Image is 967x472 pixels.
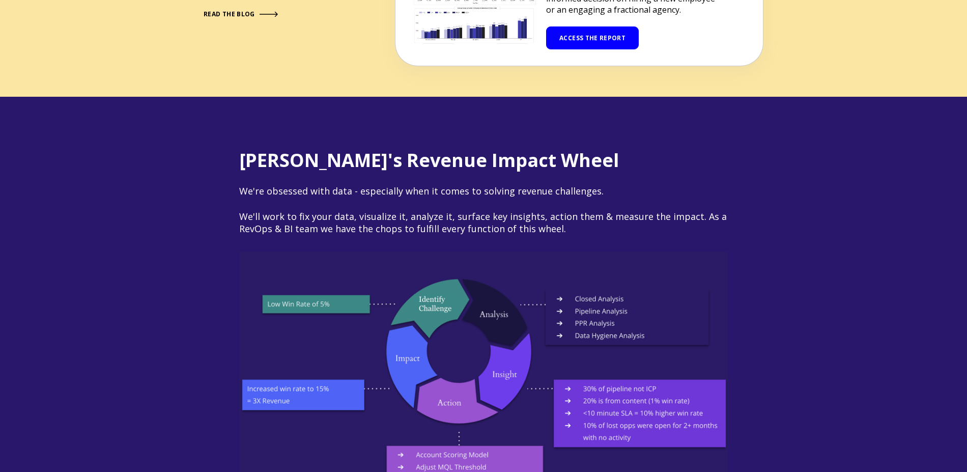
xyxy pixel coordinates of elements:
span: [PERSON_NAME]'s Revenue Impact Wheel [239,148,619,173]
a: ACCESS THE REPORT [546,26,639,49]
span: READ THE BLOG [204,10,255,18]
span: ACCESS THE REPORT [559,34,625,42]
span: We're obsessed with data - especially when it comes to solving revenue challenges. We'll work to ... [239,185,727,235]
a: READ THE BLOG [204,11,278,18]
